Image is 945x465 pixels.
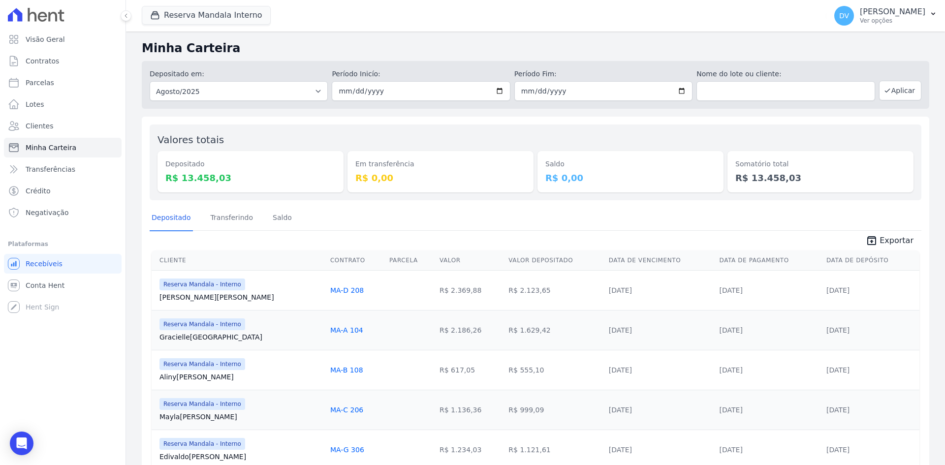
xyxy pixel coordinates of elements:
[436,310,504,350] td: R$ 2.186,26
[159,279,245,290] span: Reserva Mandala - Interno
[26,78,54,88] span: Parcelas
[436,250,504,271] th: Valor
[826,286,850,294] a: [DATE]
[504,390,604,430] td: R$ 999,09
[330,446,364,454] a: MA-G 306
[159,318,245,330] span: Reserva Mandala - Interno
[609,286,632,294] a: [DATE]
[26,34,65,44] span: Visão Geral
[4,181,122,201] a: Crédito
[605,250,716,271] th: Data de Vencimento
[504,250,604,271] th: Valor Depositado
[8,238,118,250] div: Plataformas
[4,94,122,114] a: Lotes
[735,171,906,185] dd: R$ 13.458,03
[436,350,504,390] td: R$ 617,05
[330,366,363,374] a: MA-B 108
[159,398,245,410] span: Reserva Mandala - Interno
[826,326,850,334] a: [DATE]
[609,366,632,374] a: [DATE]
[720,366,743,374] a: [DATE]
[142,39,929,57] h2: Minha Carteira
[26,121,53,131] span: Clientes
[26,164,75,174] span: Transferências
[165,159,336,169] dt: Depositado
[826,446,850,454] a: [DATE]
[330,286,364,294] a: MA-D 208
[609,406,632,414] a: [DATE]
[609,446,632,454] a: [DATE]
[880,235,913,247] span: Exportar
[159,332,322,342] a: Gracielle[GEOGRAPHIC_DATA]
[716,250,822,271] th: Data de Pagamento
[504,310,604,350] td: R$ 1.629,42
[839,12,849,19] span: DV
[26,280,64,290] span: Conta Hent
[735,159,906,169] dt: Somatório total
[209,206,255,231] a: Transferindo
[330,406,363,414] a: MA-C 206
[826,406,850,414] a: [DATE]
[866,235,878,247] i: unarchive
[4,159,122,179] a: Transferências
[159,412,322,422] a: Mayla[PERSON_NAME]
[159,438,245,450] span: Reserva Mandala - Interno
[504,270,604,310] td: R$ 2.123,65
[720,406,743,414] a: [DATE]
[4,138,122,157] a: Minha Carteira
[385,250,436,271] th: Parcela
[4,254,122,274] a: Recebíveis
[159,372,322,382] a: Aliny[PERSON_NAME]
[159,292,322,302] a: [PERSON_NAME][PERSON_NAME]
[4,73,122,93] a: Parcelas
[720,286,743,294] a: [DATE]
[150,206,193,231] a: Depositado
[504,350,604,390] td: R$ 555,10
[826,2,945,30] button: DV [PERSON_NAME] Ver opções
[326,250,385,271] th: Contrato
[152,250,326,271] th: Cliente
[860,7,925,17] p: [PERSON_NAME]
[696,69,875,79] label: Nome do lote ou cliente:
[4,276,122,295] a: Conta Hent
[332,69,510,79] label: Período Inicío:
[10,432,33,455] div: Open Intercom Messenger
[355,171,526,185] dd: R$ 0,00
[4,203,122,222] a: Negativação
[4,30,122,49] a: Visão Geral
[150,70,204,78] label: Depositado em:
[858,235,921,248] a: unarchive Exportar
[271,206,294,231] a: Saldo
[355,159,526,169] dt: Em transferência
[4,51,122,71] a: Contratos
[720,326,743,334] a: [DATE]
[26,186,51,196] span: Crédito
[26,208,69,217] span: Negativação
[545,171,716,185] dd: R$ 0,00
[609,326,632,334] a: [DATE]
[720,446,743,454] a: [DATE]
[822,250,919,271] th: Data de Depósito
[436,390,504,430] td: R$ 1.136,36
[826,366,850,374] a: [DATE]
[26,259,63,269] span: Recebíveis
[165,171,336,185] dd: R$ 13.458,03
[26,56,59,66] span: Contratos
[4,116,122,136] a: Clientes
[879,81,921,100] button: Aplicar
[26,143,76,153] span: Minha Carteira
[157,134,224,146] label: Valores totais
[514,69,693,79] label: Período Fim:
[26,99,44,109] span: Lotes
[545,159,716,169] dt: Saldo
[159,452,322,462] a: Edivaldo[PERSON_NAME]
[142,6,271,25] button: Reserva Mandala Interno
[436,270,504,310] td: R$ 2.369,88
[860,17,925,25] p: Ver opções
[330,326,363,334] a: MA-A 104
[159,358,245,370] span: Reserva Mandala - Interno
